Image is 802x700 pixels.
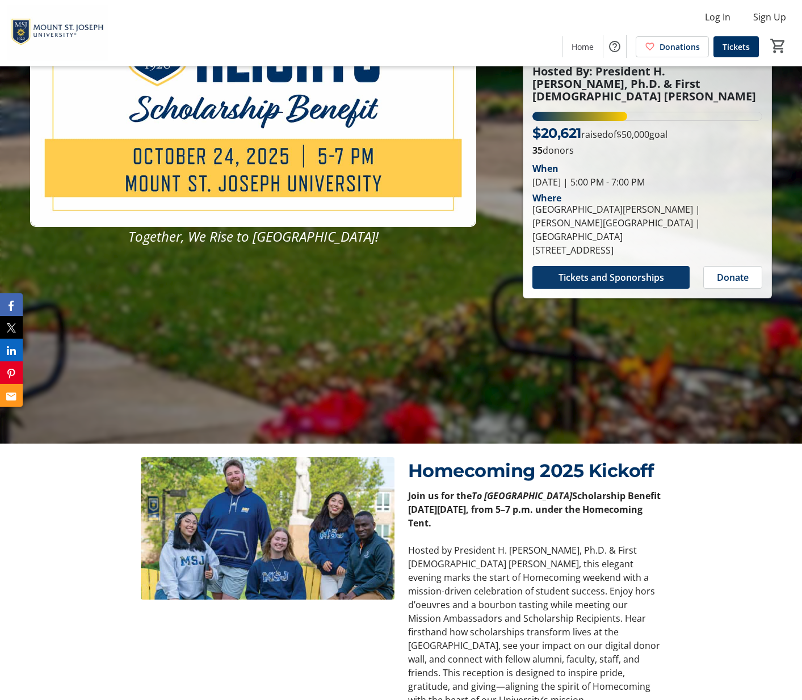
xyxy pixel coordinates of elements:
[532,243,762,257] div: [STREET_ADDRESS]
[572,41,594,53] span: Home
[562,36,603,57] a: Home
[532,266,690,289] button: Tickets and Sponorships
[696,8,740,26] button: Log In
[532,125,581,141] span: $20,621
[717,271,749,284] span: Donate
[603,35,626,58] button: Help
[723,41,750,53] span: Tickets
[532,175,762,189] div: [DATE] | 5:00 PM - 7:00 PM
[532,65,762,103] p: Hosted By: President H. [PERSON_NAME], Ph.D. & First [DEMOGRAPHIC_DATA] [PERSON_NAME]
[472,490,572,502] em: To [GEOGRAPHIC_DATA]
[532,144,762,157] p: donors
[713,36,759,57] a: Tickets
[141,457,394,600] img: undefined
[636,36,709,57] a: Donations
[744,8,795,26] button: Sign Up
[660,41,700,53] span: Donations
[532,144,543,157] b: 35
[532,193,561,203] div: Where
[559,271,664,284] span: Tickets and Sponorships
[128,227,379,246] em: Together, We Rise to [GEOGRAPHIC_DATA]!
[532,203,762,243] div: [GEOGRAPHIC_DATA][PERSON_NAME] | [PERSON_NAME][GEOGRAPHIC_DATA] |[GEOGRAPHIC_DATA]
[753,10,786,24] span: Sign Up
[408,490,661,529] strong: Join us for the Scholarship Benefit [DATE][DATE], from 5–7 p.m. under the Homecoming Tent.
[616,128,649,141] span: $50,000
[705,10,730,24] span: Log In
[7,5,108,61] img: Mount St. Joseph University's Logo
[532,112,762,121] div: 41.242000000000004% of fundraising goal reached
[532,123,667,144] p: raised of goal
[408,457,662,484] p: Homecoming 2025 Kickoff
[703,266,762,289] button: Donate
[768,36,788,56] button: Cart
[532,162,559,175] div: When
